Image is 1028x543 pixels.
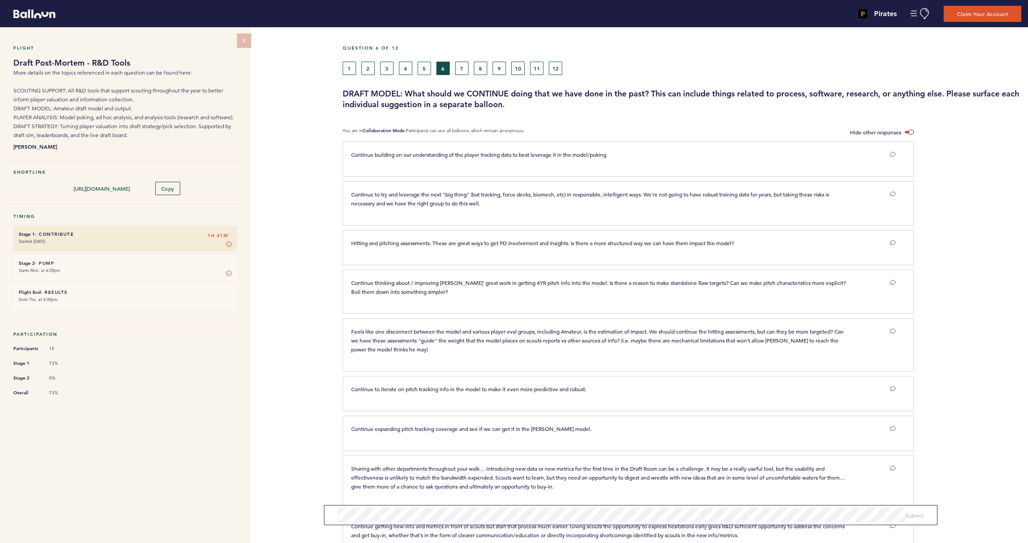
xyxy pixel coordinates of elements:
h5: Question 6 of 12 [343,45,1021,51]
button: 5 [418,62,431,75]
span: Continue to iterate on pitch tracking info in the model to make it even more predictive and robust. [351,385,586,393]
h6: - Contribute [19,231,232,237]
span: 73% [49,360,76,367]
a: Balloon [7,9,55,18]
button: Copy [155,182,180,195]
small: Stage 1 [19,231,35,237]
time: Ends Thu. at 6:00pm [19,297,58,302]
span: Feels like one disconnect between the model and various player eval groups, including Amateur, is... [351,328,845,353]
button: 11 [530,62,543,75]
time: Started [DATE] [19,238,45,244]
button: Claim Your Account [944,6,1021,22]
h4: Pirates [874,8,897,19]
small: Stage 2 [19,260,35,266]
button: 6 [436,62,450,75]
button: 2 [361,62,375,75]
span: Continue expanding pitch tracking coverage and see if we can get it in the [PERSON_NAME] model. [351,425,592,432]
span: More details on the topics referenced in each question can be found here: SCOUTING SUPPORT: All R... [13,69,234,138]
p: You are in Participants can see all balloons, which remain anonymous. [343,128,524,137]
small: Flight End [19,289,41,295]
span: 15 [49,346,76,352]
span: Continue building on our understanding of the player tracking data to best leverage it in the mod... [351,151,606,158]
button: 1 [343,62,356,75]
button: Manage Account [910,8,930,19]
span: Continue thinking about / improving [PERSON_NAME]' great work in getting 4YR pitch info into the ... [351,279,847,295]
button: 4 [399,62,412,75]
button: 8 [474,62,487,75]
span: Sharing with other departments throughout your walk… introducing new data or new metrics for the ... [351,465,846,490]
span: 1H 41M [207,231,228,240]
b: [PERSON_NAME] [13,142,237,151]
span: Overall [13,388,40,397]
button: 10 [511,62,525,75]
h6: - Pump [19,260,232,266]
span: Participants [13,344,40,353]
span: Continue to try and leverage the next "big thing" (bat tracking, force decks, biomech, etc) in re... [351,191,830,207]
h5: Flight [13,45,237,51]
span: Stage 2 [13,374,40,383]
time: Starts Mon. at 6:00pm [19,267,60,273]
svg: Balloon [13,9,55,18]
button: Submit [905,511,924,520]
h5: Shortlink [13,169,237,175]
span: Submit [905,512,924,519]
h1: Draft Post-Mortem - R&D Tools [13,58,237,68]
h3: DRAFT MODEL: What should we CONTINUE doing that we have done in the past? This can include things... [343,88,1021,110]
span: Copy [161,185,174,192]
span: Stage 1 [13,359,40,368]
button: 9 [493,62,506,75]
h5: Timing [13,213,237,219]
h6: - Results [19,289,232,295]
span: Hide other responses [850,129,901,136]
h5: Participation [13,331,237,337]
button: 7 [455,62,468,75]
span: 0% [49,375,76,381]
span: 73% [49,390,76,396]
button: 12 [549,62,562,75]
button: 3 [380,62,394,75]
span: Hitting and pitching assessments. These are great ways to get PD involvement and insights. Is the... [351,239,734,246]
b: Collaboration Mode. [363,128,406,134]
